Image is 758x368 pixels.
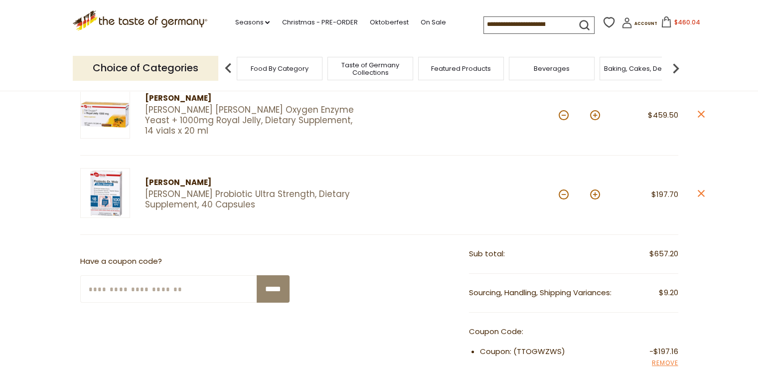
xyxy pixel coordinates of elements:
[469,326,523,337] span: Coupon Code:
[649,248,678,260] span: $657.20
[648,110,678,120] span: $459.50
[80,255,290,268] p: Have a coupon code?
[73,56,218,80] p: Choice of Categories
[145,189,362,210] a: [PERSON_NAME] Probiotic Ultra Strength, Dietary Supplement, 40 Capsules
[634,21,657,26] span: Account
[651,189,678,199] span: $197.70
[80,89,130,139] img: Dr. Wolz Zell Oxygen Enzyme Yeast + 1000mg Royal Jelly, Dietary Supplement, 14 vials x 20 ml
[674,18,700,26] span: $460.04
[659,287,678,299] span: $9.20
[649,346,678,358] span: -$197.16
[469,287,611,298] span: Sourcing, Handling, Shipping Variances:
[621,17,657,32] a: Account
[666,58,686,78] img: next arrow
[420,17,446,28] a: On Sale
[469,248,505,259] span: Sub total:
[659,16,702,31] button: $460.04
[145,105,362,137] a: [PERSON_NAME] [PERSON_NAME] Oxygen Enzyme Yeast + 1000mg Royal Jelly, Dietary Supplement, 14 vial...
[330,61,410,76] a: Taste of Germany Collections
[145,177,362,189] div: [PERSON_NAME]
[480,346,678,358] li: Coupon: (TTOGWZWS)
[145,92,362,105] div: [PERSON_NAME]
[534,65,570,72] a: Beverages
[604,65,681,72] a: Baking, Cakes, Desserts
[235,17,270,28] a: Seasons
[251,65,308,72] a: Food By Category
[369,17,408,28] a: Oktoberfest
[431,65,491,72] a: Featured Products
[218,58,238,78] img: previous arrow
[282,17,357,28] a: Christmas - PRE-ORDER
[80,168,130,218] img: Dr. Wolz Probiotic Ultra Strength, Dietary Supplement, 40 Capsules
